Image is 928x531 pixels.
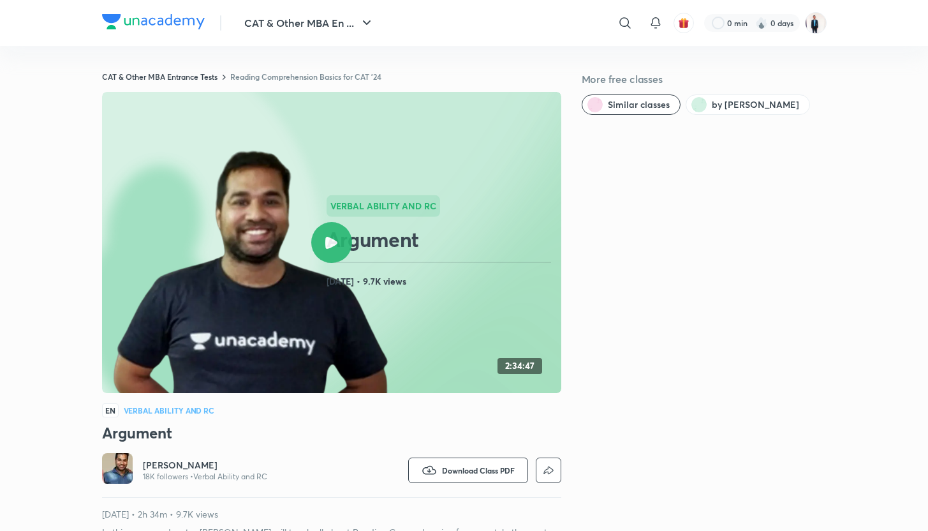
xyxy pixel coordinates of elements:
h2: Argument [327,227,556,252]
a: Company Logo [102,14,205,33]
a: Reading Comprehension Basics for CAT '24 [230,71,381,82]
button: avatar [674,13,694,33]
a: CAT & Other MBA Entrance Tests [102,71,217,82]
h3: Argument [102,423,561,443]
span: by Lokesh Sharma [712,98,799,111]
img: streak [755,17,768,29]
img: Avatar [102,453,133,484]
button: by Lokesh Sharma [686,94,810,115]
button: Similar classes [582,94,681,115]
button: CAT & Other MBA En ... [237,10,382,36]
button: Download Class PDF [408,458,528,483]
span: Download Class PDF [442,465,515,475]
img: Company Logo [102,14,205,29]
h4: 2:34:47 [505,361,534,371]
p: [DATE] • 2h 34m • 9.7K views [102,508,561,521]
p: 18K followers • Verbal Ability and RC [143,472,267,482]
span: Similar classes [608,98,670,111]
h4: [DATE] • 9.7K views [327,273,556,290]
a: Avatar [102,453,133,487]
a: [PERSON_NAME] [143,459,267,472]
img: avatar [678,17,689,29]
img: Puneet wasan [805,12,827,34]
h4: Verbal Ability and RC [124,407,215,414]
h5: More free classes [582,71,827,87]
span: EN [102,403,119,417]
